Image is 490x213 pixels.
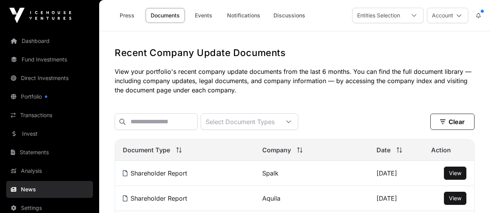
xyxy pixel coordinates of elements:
[377,145,390,155] span: Date
[112,8,143,23] a: Press
[262,145,291,155] span: Company
[449,194,461,202] a: View
[262,194,280,202] a: Aquila
[449,195,461,201] span: View
[123,194,187,202] a: Shareholder Report
[268,8,310,23] a: Discussions
[6,125,93,142] a: Invest
[262,169,279,177] a: Spalk
[222,8,265,23] a: Notifications
[369,161,423,186] td: [DATE]
[444,192,466,205] button: View
[6,51,93,68] a: Fund Investments
[6,144,93,161] a: Statements
[431,145,451,155] span: Action
[123,145,170,155] span: Document Type
[444,167,466,180] button: View
[427,8,468,23] button: Account
[6,70,93,87] a: Direct Investments
[201,114,279,130] div: Select Document Types
[449,169,461,177] a: View
[188,8,219,23] a: Events
[352,8,405,23] div: Entities Selection
[6,88,93,105] a: Portfolio
[430,114,475,130] button: Clear
[6,162,93,179] a: Analysis
[6,107,93,124] a: Transactions
[6,181,93,198] a: News
[6,32,93,49] a: Dashboard
[9,8,71,23] img: Icehouse Ventures Logo
[369,186,423,211] td: [DATE]
[115,67,475,95] p: View your portfolio's recent company update documents from the last 6 months. You can find the fu...
[146,8,185,23] a: Documents
[115,47,475,59] h1: Recent Company Update Documents
[123,169,187,177] a: Shareholder Report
